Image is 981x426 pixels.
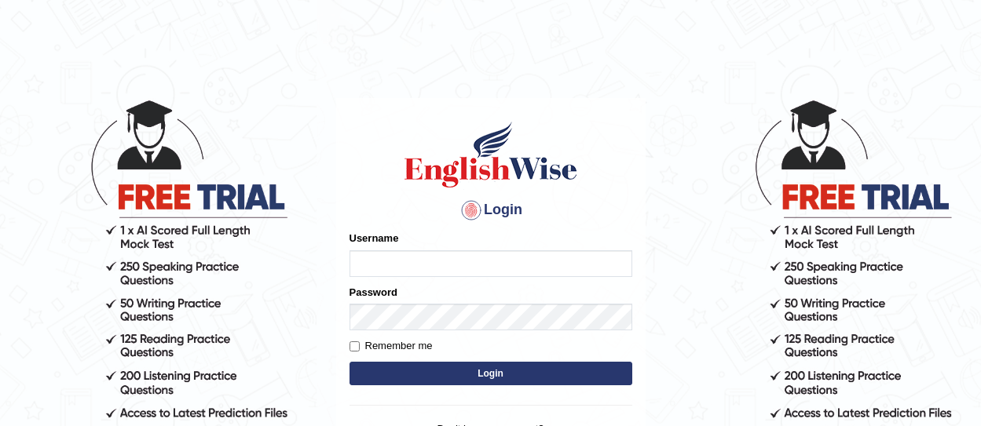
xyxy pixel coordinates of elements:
[350,362,632,385] button: Login
[350,198,632,223] h4: Login
[350,285,397,300] label: Password
[350,341,360,351] input: Remember me
[350,338,433,354] label: Remember me
[401,119,580,190] img: Logo of English Wise sign in for intelligent practice with AI
[350,231,399,246] label: Username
